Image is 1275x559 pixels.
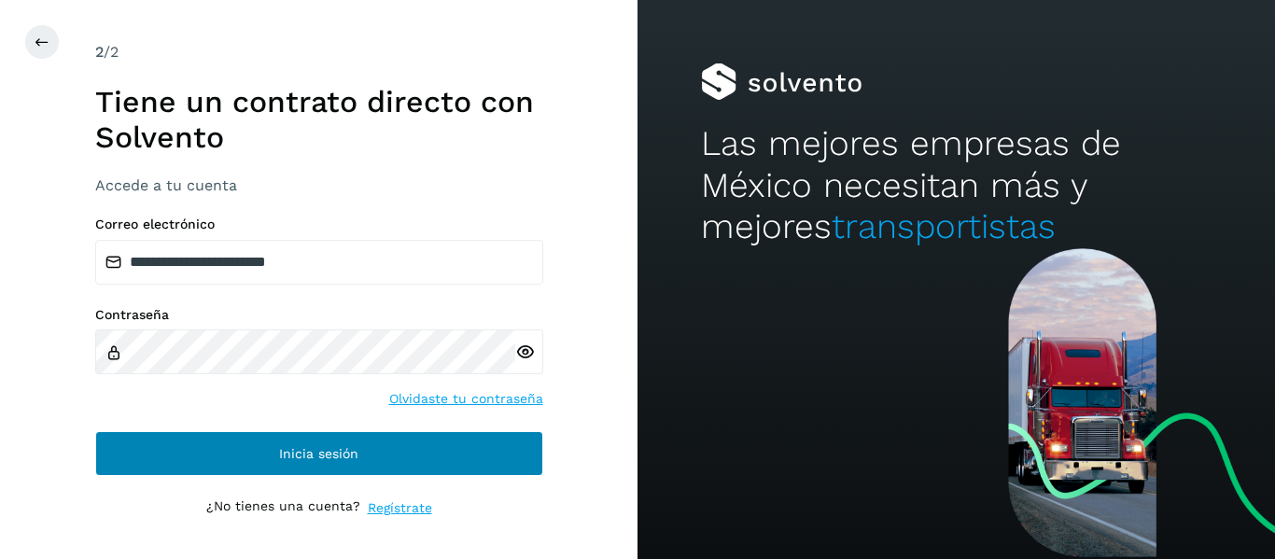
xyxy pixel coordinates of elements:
[95,43,104,61] span: 2
[389,389,543,409] a: Olvidaste tu contraseña
[701,123,1211,247] h2: Las mejores empresas de México necesitan más y mejores
[368,498,432,518] a: Regístrate
[95,84,543,156] h1: Tiene un contrato directo con Solvento
[95,217,543,232] label: Correo electrónico
[206,498,360,518] p: ¿No tienes una cuenta?
[95,431,543,476] button: Inicia sesión
[95,307,543,323] label: Contraseña
[832,206,1056,246] span: transportistas
[95,176,543,194] h3: Accede a tu cuenta
[279,447,358,460] span: Inicia sesión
